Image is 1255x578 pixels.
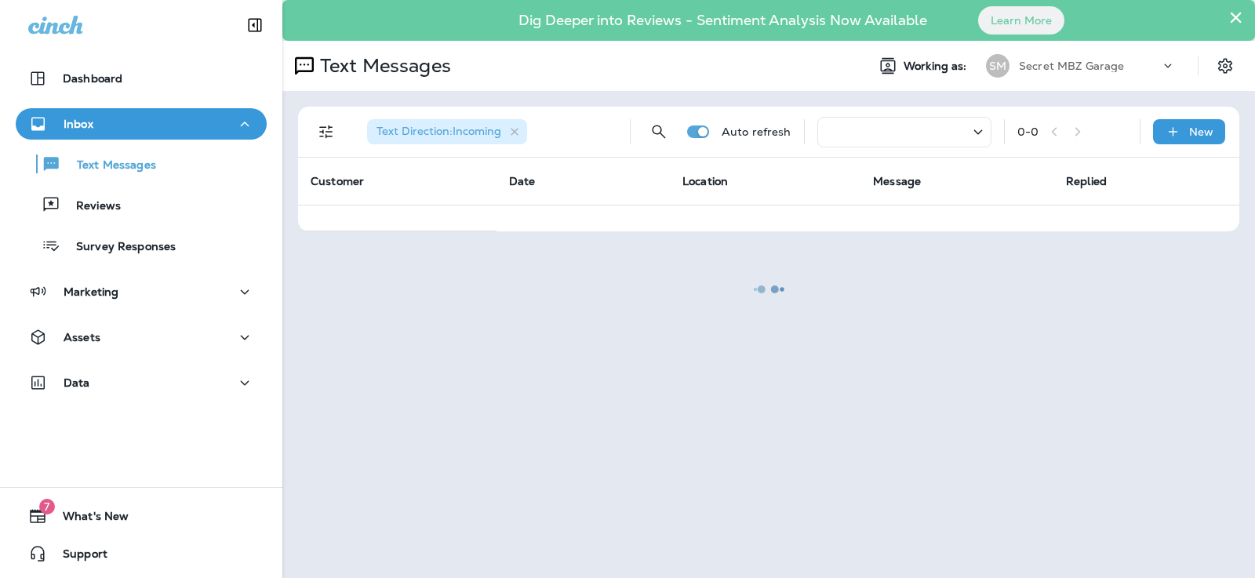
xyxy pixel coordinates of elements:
span: Support [47,547,107,566]
p: Marketing [64,285,118,298]
button: Survey Responses [16,229,267,262]
button: Reviews [16,188,267,221]
button: Assets [16,322,267,353]
button: Data [16,367,267,398]
p: Text Messages [61,158,156,173]
p: Inbox [64,118,93,130]
button: Marketing [16,276,267,307]
p: Reviews [60,199,121,214]
p: Assets [64,331,100,344]
button: Inbox [16,108,267,140]
p: Survey Responses [60,240,176,255]
button: Support [16,538,267,569]
span: What's New [47,510,129,529]
button: Text Messages [16,147,267,180]
p: New [1189,125,1213,138]
p: Dashboard [63,72,122,85]
button: Collapse Sidebar [233,9,277,41]
button: Dashboard [16,63,267,94]
span: 7 [39,499,55,514]
button: 7What's New [16,500,267,532]
p: Data [64,376,90,389]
